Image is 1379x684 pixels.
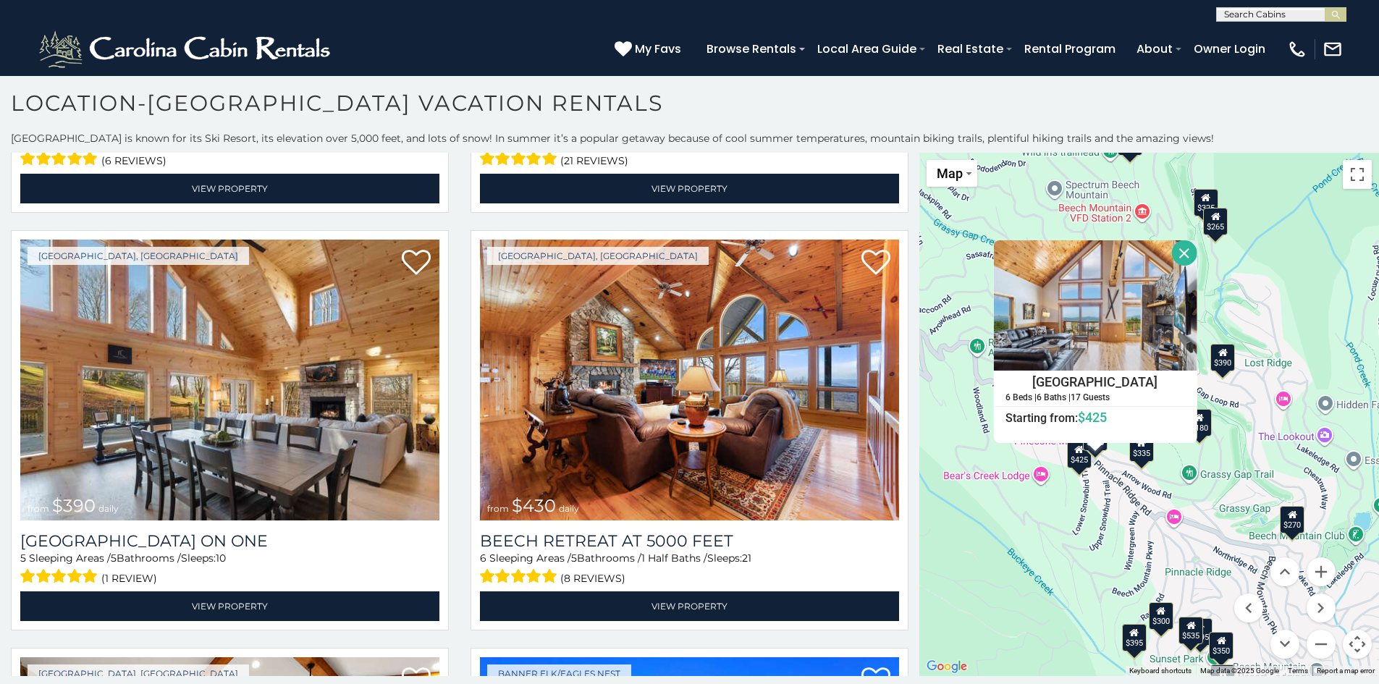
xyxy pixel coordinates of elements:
[1188,617,1213,645] div: $395
[28,247,249,265] a: [GEOGRAPHIC_DATA], [GEOGRAPHIC_DATA]
[1287,39,1307,59] img: phone-regular-white.png
[20,531,439,551] a: [GEOGRAPHIC_DATA] On One
[480,531,899,551] a: Beech Retreat at 5000 Feet
[20,552,26,565] span: 5
[480,552,486,565] span: 6
[1194,188,1218,216] div: $325
[36,28,337,71] img: White-1-2.png
[1005,392,1037,402] h5: 6 Beds |
[1270,557,1299,586] button: Move up
[1200,667,1279,675] span: Map data ©2025 Google
[1343,630,1372,659] button: Map camera controls
[559,503,579,514] span: daily
[1288,667,1308,675] a: Terms (opens in new tab)
[937,166,963,181] span: Map
[1129,36,1180,62] a: About
[1204,207,1228,235] div: $265
[923,657,971,676] a: Open this area in Google Maps (opens a new window)
[635,40,681,58] span: My Favs
[1129,666,1192,676] button: Keyboard shortcuts
[111,552,117,565] span: 5
[1210,631,1234,659] div: $350
[1317,667,1375,675] a: Report a map error
[1149,601,1173,629] div: $300
[28,503,49,514] span: from
[1307,594,1336,622] button: Move right
[1187,408,1212,436] div: $180
[560,151,628,170] span: (21 reviews)
[480,551,899,588] div: Sleeping Areas / Bathrooms / Sleeps:
[1179,617,1204,644] div: $535
[20,240,439,520] a: Fairway Lodge On One from $390 daily
[1234,594,1263,622] button: Move left
[1323,39,1343,59] img: mail-regular-white.png
[98,503,119,514] span: daily
[480,240,899,520] a: Beech Retreat at 5000 Feet from $430 daily
[20,531,439,551] h3: Fairway Lodge On One
[927,160,977,187] button: Change map style
[1281,505,1305,533] div: $270
[1037,392,1071,402] h5: 6 Baths |
[1017,36,1123,62] a: Rental Program
[615,40,685,59] a: My Favs
[699,36,804,62] a: Browse Rentals
[995,410,1197,424] h6: Starting from:
[28,664,249,683] a: [GEOGRAPHIC_DATA], [GEOGRAPHIC_DATA]
[101,569,157,588] span: (1 review)
[1307,557,1336,586] button: Zoom in
[1343,160,1372,189] button: Toggle fullscreen view
[480,591,899,621] a: View Property
[1270,630,1299,659] button: Move down
[994,240,1197,371] img: Pinecone Manor
[487,503,509,514] span: from
[1118,127,1142,155] div: $125
[52,495,96,516] span: $390
[810,36,924,62] a: Local Area Guide
[861,248,890,279] a: Add to favorites
[101,151,166,170] span: (6 reviews)
[1071,392,1110,402] h5: 17 Guests
[20,551,439,588] div: Sleeping Areas / Bathrooms / Sleeps:
[20,240,439,520] img: Fairway Lodge On One
[742,552,751,565] span: 21
[480,174,899,203] a: View Property
[487,664,631,683] a: Banner Elk/Eagles Nest
[641,552,707,565] span: 1 Half Baths /
[402,248,431,279] a: Add to favorites
[994,370,1197,425] a: [GEOGRAPHIC_DATA] 6 Beds | 6 Baths | 17 Guests Starting from:$425
[1129,434,1154,462] div: $335
[930,36,1011,62] a: Real Estate
[560,569,625,588] span: (8 reviews)
[216,552,226,565] span: 10
[1078,409,1107,424] span: $425
[1210,343,1235,371] div: $390
[20,174,439,203] a: View Property
[571,552,577,565] span: 5
[1067,440,1092,468] div: $425
[1172,240,1197,266] button: Close
[1186,36,1273,62] a: Owner Login
[480,240,899,520] img: Beech Retreat at 5000 Feet
[1122,624,1147,651] div: $395
[512,495,556,516] span: $430
[1307,630,1336,659] button: Zoom out
[995,371,1197,392] h4: [GEOGRAPHIC_DATA]
[923,657,971,676] img: Google
[487,247,709,265] a: [GEOGRAPHIC_DATA], [GEOGRAPHIC_DATA]
[20,591,439,621] a: View Property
